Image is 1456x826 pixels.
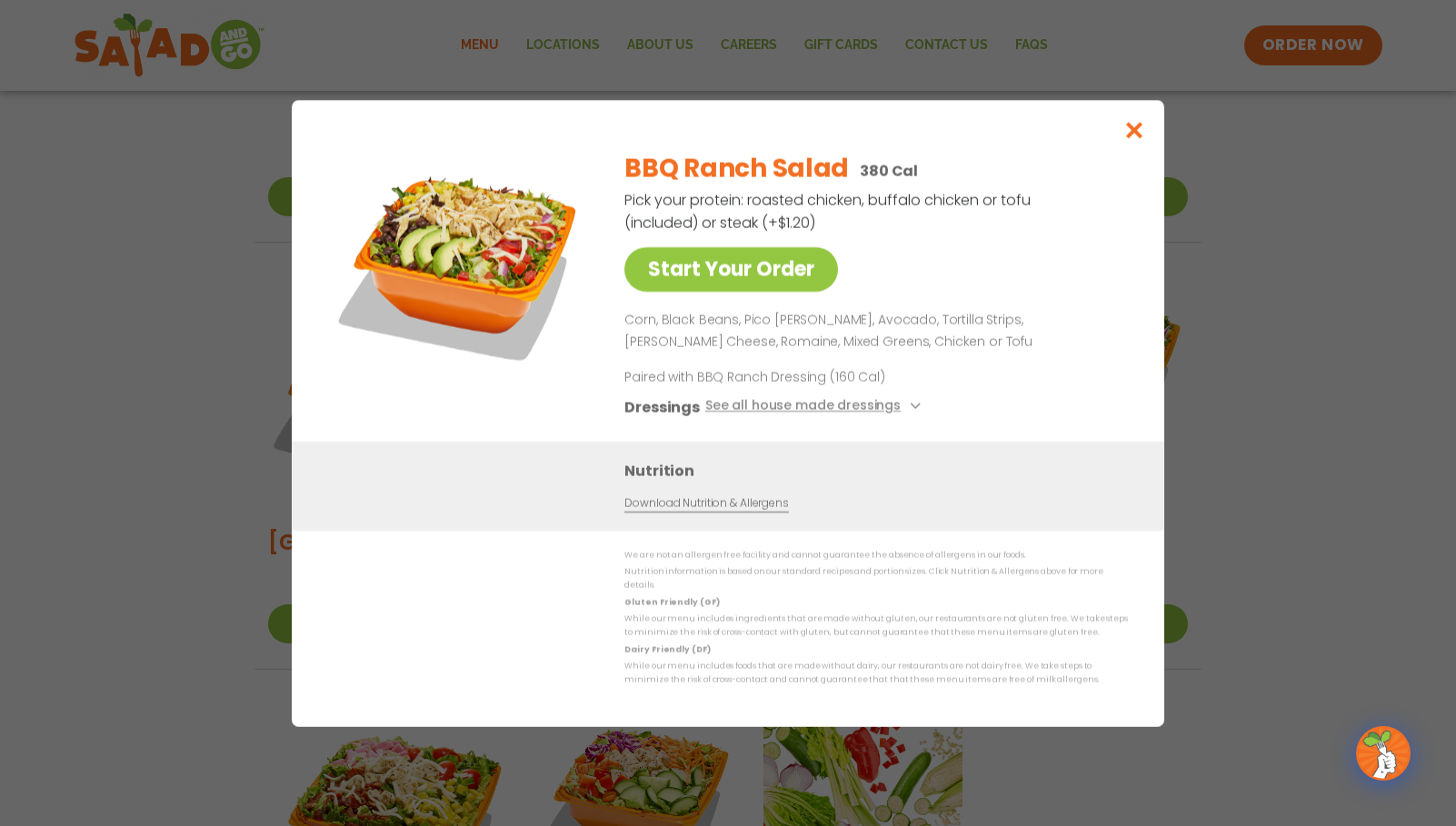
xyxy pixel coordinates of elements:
[624,596,719,607] strong: Gluten Friendly (GF)
[624,549,1128,562] p: We are not an allergen free facility and cannot guarantee the absence of allergens in our foods.
[624,395,700,418] h3: Dressings
[333,136,587,391] img: Featured product photo for BBQ Ranch Salad
[624,565,1128,593] p: Nutrition information is based on our standard recipes and portion sizes. Click Nutrition & Aller...
[624,459,1137,482] h3: Nutrition
[624,310,1121,353] p: Corn, Black Beans, Pico [PERSON_NAME], Avocado, Tortilla Strips, [PERSON_NAME] Cheese, Romaine, M...
[860,160,918,183] p: 380 Cal
[624,189,1033,234] p: Pick your protein: roasted chicken, buffalo chicken or tofu (included) or steak (+$1.20)
[1358,728,1409,779] img: wpChatIcon
[705,395,926,418] button: See all house made dressings
[624,494,788,512] a: Download Nutrition & Allergens
[624,150,849,188] h2: BBQ Ranch Salad
[624,367,961,386] p: Paired with BBQ Ranch Dressing (160 Cal)
[1105,100,1164,161] button: Close modal
[624,643,710,654] strong: Dairy Friendly (DF)
[624,612,1128,641] p: While our menu includes ingredients that are made without gluten, our restaurants are not gluten ...
[624,660,1128,688] p: While our menu includes foods that are made without dairy, our restaurants are not dairy free. We...
[624,247,838,292] a: Start Your Order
